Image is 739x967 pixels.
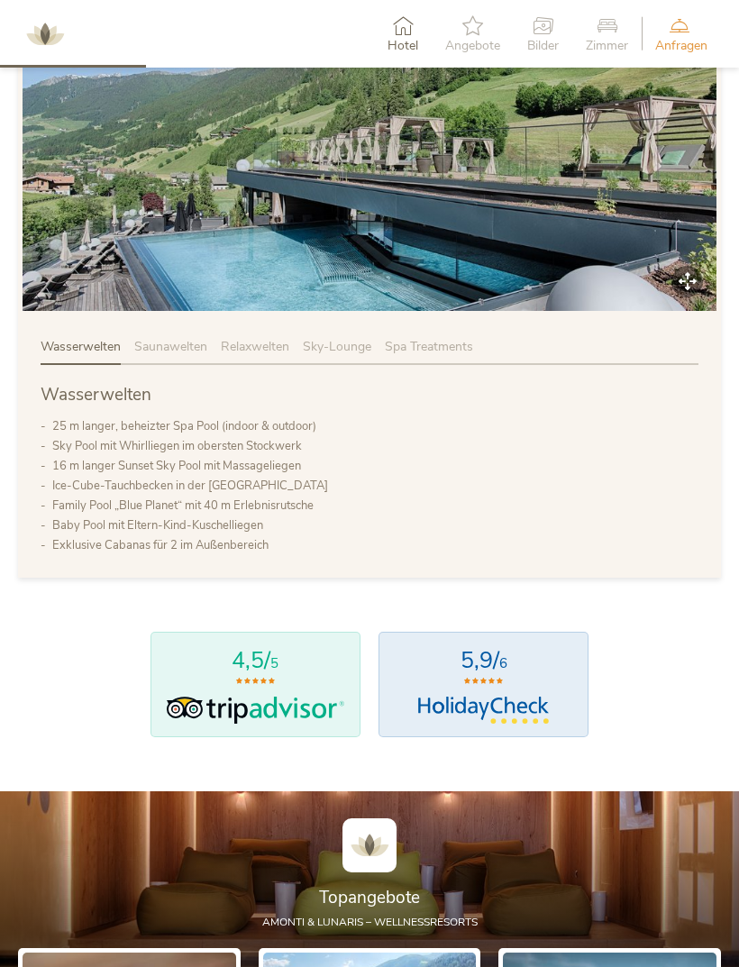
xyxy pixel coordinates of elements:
img: Tripadvisor [164,697,347,724]
span: Zimmer [586,40,628,52]
li: Family Pool „Blue Planet“ mit 40 m Erlebnisrutsche [52,496,698,515]
span: 6 [499,654,507,672]
span: AMONTI & LUNARIS – Wellnessresorts [262,915,478,929]
span: Spa Treatments [385,338,473,355]
span: Angebote [445,40,500,52]
a: AMONTI & LUNARIS Wellnessresort [18,27,72,40]
span: Wasserwelten [41,338,121,355]
span: Saunawelten [134,338,207,355]
li: 16 m langer Sunset Sky Pool mit Massageliegen [52,456,698,476]
li: Ice-Cube-Tauchbecken in der [GEOGRAPHIC_DATA] [52,476,698,496]
a: 4,5/5Tripadvisor [151,632,360,737]
span: Topangebote [319,886,420,909]
span: Bilder [527,40,559,52]
img: HolidayCheck [417,697,550,724]
span: 5,9/ [461,645,499,676]
span: 4,5/ [232,645,270,676]
a: 5,9/6HolidayCheck [379,632,588,737]
span: 5 [270,654,278,672]
img: AMONTI & LUNARIS Wellnessresort [342,818,397,872]
li: Baby Pool mit Eltern-Kind-Kuschelliegen [52,515,698,535]
span: Relaxwelten [221,338,289,355]
li: 25 m langer, beheizter Spa Pool (indoor & outdoor) [52,416,698,436]
img: AMONTI & LUNARIS Wellnessresort [18,7,72,61]
span: Hotel [388,40,418,52]
li: Sky Pool mit Whirlliegen im obersten Stockwerk [52,436,698,456]
span: Wasserwelten [41,383,151,406]
li: Exklusive Cabanas für 2 im Außenbereich [52,535,698,555]
span: Sky-Lounge [303,338,371,355]
span: Anfragen [655,40,707,52]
